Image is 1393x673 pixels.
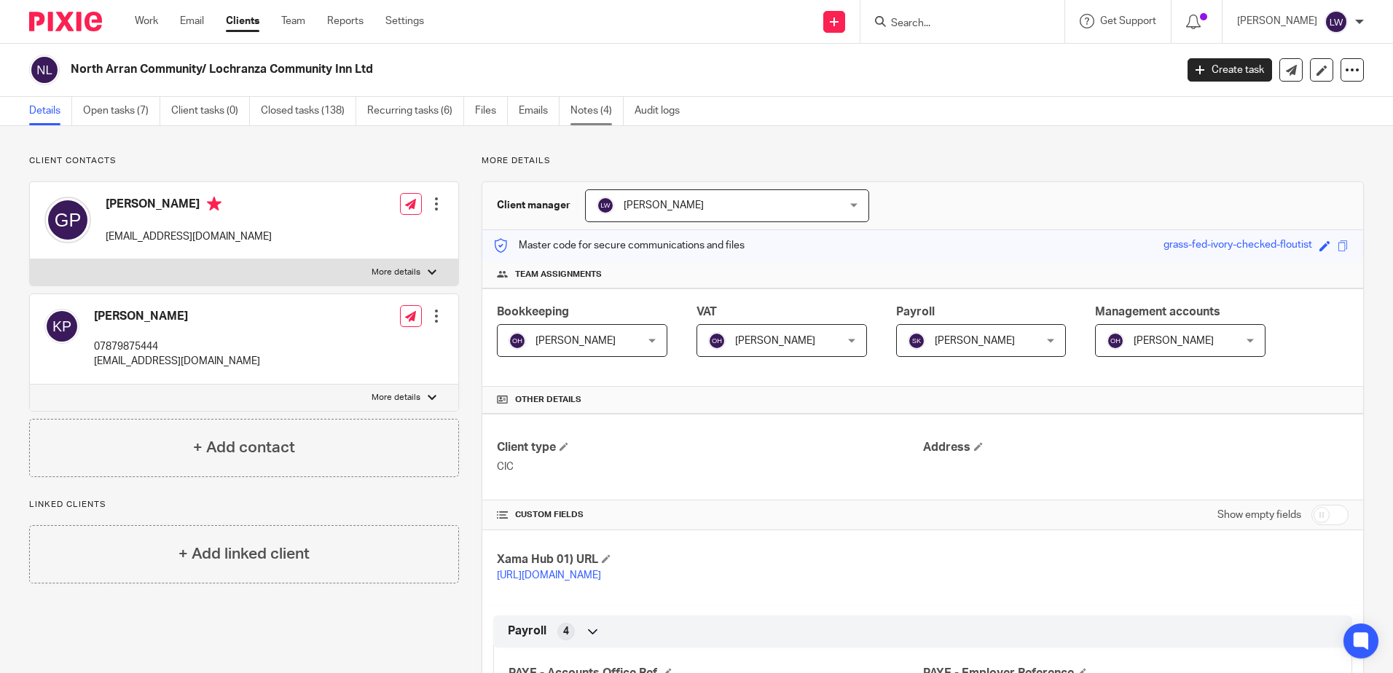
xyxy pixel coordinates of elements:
img: svg%3E [908,332,925,350]
span: Payroll [896,306,935,318]
a: Email [180,14,204,28]
a: Work [135,14,158,28]
a: Settings [385,14,424,28]
p: Client contacts [29,155,459,167]
input: Search [890,17,1021,31]
span: VAT [696,306,717,318]
img: Pixie [29,12,102,31]
label: Show empty fields [1217,508,1301,522]
h4: Xama Hub 01) URL [497,552,922,567]
span: Payroll [508,623,546,639]
h3: Client manager [497,198,570,213]
h4: Address [923,440,1349,455]
img: svg%3E [708,332,726,350]
a: Reports [327,14,364,28]
a: Files [475,97,508,125]
h4: + Add contact [193,436,295,459]
p: CIC [497,460,922,474]
p: 07879875444 [94,339,260,354]
h2: North Arran Community/ Lochranza Community Inn Ltd [71,62,946,77]
a: Details [29,97,72,125]
img: svg%3E [1107,332,1124,350]
p: [EMAIL_ADDRESS][DOMAIN_NAME] [94,354,260,369]
img: svg%3E [44,197,91,243]
img: svg%3E [29,55,60,85]
p: [EMAIL_ADDRESS][DOMAIN_NAME] [106,229,272,244]
span: [PERSON_NAME] [535,336,616,346]
img: svg%3E [1325,10,1348,34]
a: [URL][DOMAIN_NAME] [497,570,601,580]
a: Create task [1188,58,1272,82]
span: [PERSON_NAME] [1134,336,1214,346]
a: Open tasks (7) [83,97,160,125]
h4: CUSTOM FIELDS [497,509,922,521]
p: More details [372,392,420,404]
p: More details [372,267,420,278]
p: More details [482,155,1364,167]
p: Master code for secure communications and files [493,238,745,253]
span: [PERSON_NAME] [735,336,815,346]
span: [PERSON_NAME] [624,200,704,210]
span: Team assignments [515,269,602,280]
i: Primary [207,197,221,211]
span: Management accounts [1095,306,1220,318]
a: Closed tasks (138) [261,97,356,125]
p: Linked clients [29,499,459,511]
img: svg%3E [597,197,614,214]
h4: [PERSON_NAME] [106,197,272,215]
a: Team [281,14,305,28]
span: Other details [515,394,581,406]
a: Recurring tasks (6) [367,97,464,125]
a: Notes (4) [570,97,624,125]
a: Emails [519,97,560,125]
img: svg%3E [509,332,526,350]
span: [PERSON_NAME] [935,336,1015,346]
p: [PERSON_NAME] [1237,14,1317,28]
a: Audit logs [635,97,691,125]
a: Client tasks (0) [171,97,250,125]
h4: + Add linked client [178,543,310,565]
a: Clients [226,14,259,28]
span: Get Support [1100,16,1156,26]
h4: [PERSON_NAME] [94,309,260,324]
img: svg%3E [44,309,79,344]
div: grass-fed-ivory-checked-floutist [1164,237,1312,254]
h4: Client type [497,440,922,455]
span: 4 [563,624,569,639]
span: Bookkeeping [497,306,569,318]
